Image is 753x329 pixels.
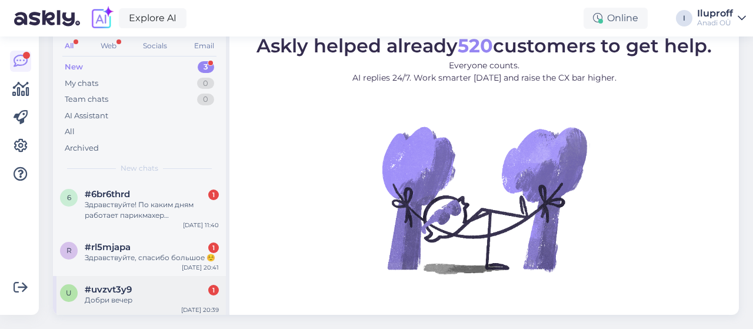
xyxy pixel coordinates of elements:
p: Everyone counts. AI replies 24/7. Work smarter [DATE] and raise the CX bar higher. [256,59,712,84]
div: 1 [208,242,219,253]
div: All [65,126,75,138]
span: New chats [121,163,158,174]
div: 0 [197,78,214,89]
div: Socials [141,38,169,54]
span: u [66,288,72,297]
div: 3 [198,61,214,73]
span: #6br6thrd [85,189,130,200]
span: 6 [67,193,71,202]
div: Web [98,38,119,54]
div: [DATE] 11:40 [183,221,219,230]
div: Online [584,8,648,29]
div: 0 [197,94,214,105]
div: Anadi OÜ [697,18,733,28]
div: Archived [65,142,99,154]
div: New [65,61,83,73]
div: Здравствуйте! По каким дням работает парикмахер [PERSON_NAME]? [85,200,219,221]
div: My chats [65,78,98,89]
div: All [62,38,76,54]
div: [DATE] 20:39 [181,305,219,314]
a: Explore AI [119,8,186,28]
span: Askly helped already customers to get help. [256,34,712,57]
div: Добри вечер [85,295,219,305]
div: 1 [208,190,219,200]
img: explore-ai [89,6,114,31]
div: Email [192,38,216,54]
span: #rl5mjapa [85,242,131,252]
div: 1 [208,285,219,295]
img: No Chat active [378,94,590,305]
div: I [676,10,692,26]
div: [DATE] 20:41 [182,263,219,272]
a: IluproffAnadi OÜ [697,9,746,28]
span: r [66,246,72,255]
div: Team chats [65,94,108,105]
span: #uvzvt3y9 [85,284,132,295]
div: Здравствуйте, спасибо большое ☺️ [85,252,219,263]
div: Iluproff [697,9,733,18]
b: 520 [458,34,493,57]
div: AI Assistant [65,110,108,122]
